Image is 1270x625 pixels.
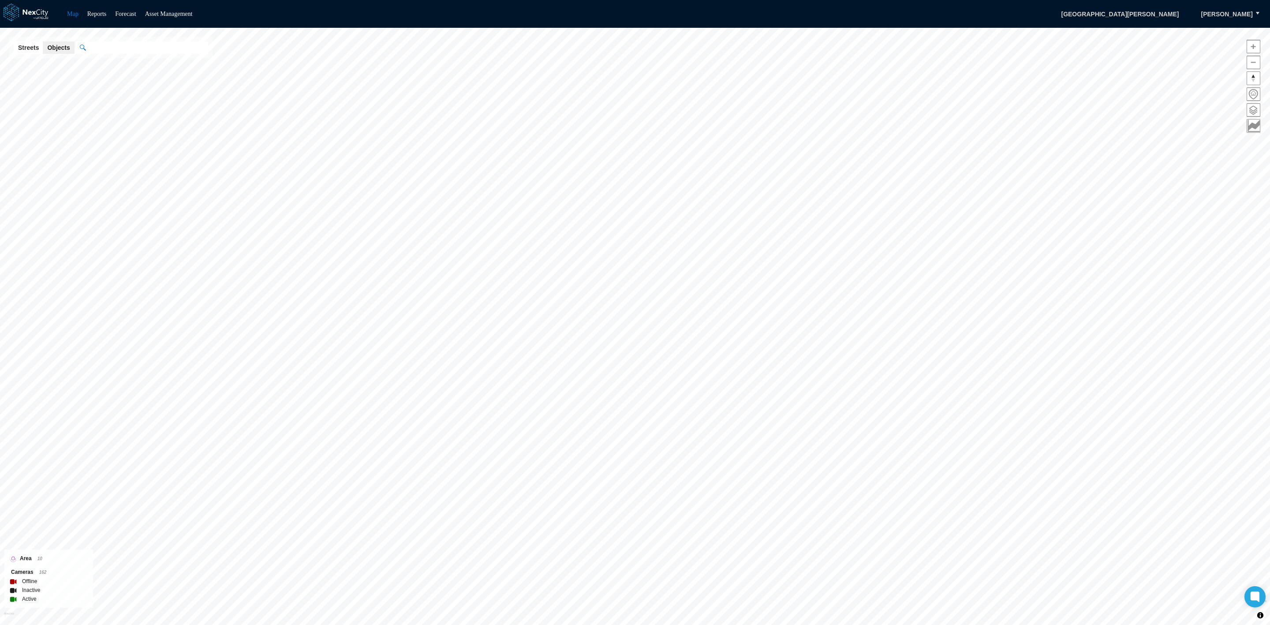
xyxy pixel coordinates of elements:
[22,577,37,586] label: Offline
[22,595,37,603] label: Active
[47,43,70,52] span: Objects
[43,41,74,54] button: Objects
[1247,56,1260,69] button: Zoom out
[1052,7,1188,22] span: [GEOGRAPHIC_DATA][PERSON_NAME]
[37,556,42,561] span: 10
[1247,103,1260,117] button: Layers management
[1247,40,1260,53] span: Zoom in
[1247,119,1260,133] button: Key metrics
[1201,10,1253,19] span: [PERSON_NAME]
[1255,610,1266,621] button: Toggle attribution
[1247,71,1260,85] button: Reset bearing to north
[4,612,14,622] a: Mapbox homepage
[87,11,107,17] a: Reports
[11,554,86,563] div: Area
[1247,72,1260,85] span: Reset bearing to north
[11,568,86,577] div: Cameras
[1247,56,1260,69] span: Zoom out
[1192,7,1262,22] button: [PERSON_NAME]
[67,11,78,17] a: Map
[145,11,193,17] a: Asset Management
[1258,610,1263,620] span: Toggle attribution
[18,43,39,52] span: Streets
[1247,87,1260,101] button: Home
[14,41,43,54] button: Streets
[1247,40,1260,53] button: Zoom in
[39,570,47,575] span: 162
[22,586,40,595] label: Inactive
[115,11,136,17] a: Forecast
